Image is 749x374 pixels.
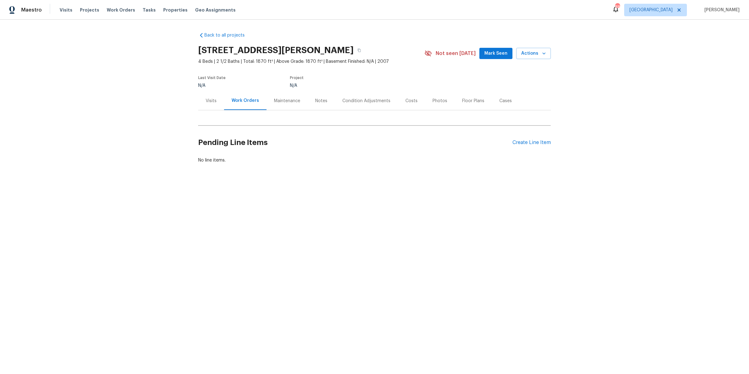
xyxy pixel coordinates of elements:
[479,48,512,59] button: Mark Seen
[315,98,327,104] div: Notes
[512,140,551,146] div: Create Line Item
[163,7,188,13] span: Properties
[274,98,300,104] div: Maintenance
[198,157,551,163] div: No line items.
[198,58,424,65] span: 4 Beds | 2 1/2 Baths | Total: 1870 ft² | Above Grade: 1870 ft² | Basement Finished: N/A | 2007
[629,7,673,13] span: [GEOGRAPHIC_DATA]
[433,98,447,104] div: Photos
[615,4,619,10] div: 88
[290,76,304,80] span: Project
[60,7,72,13] span: Visits
[21,7,42,13] span: Maestro
[516,48,551,59] button: Actions
[143,8,156,12] span: Tasks
[405,98,418,104] div: Costs
[436,50,476,57] span: Not seen [DATE]
[198,47,354,53] h2: [STREET_ADDRESS][PERSON_NAME]
[198,83,226,88] div: N/A
[195,7,236,13] span: Geo Assignments
[107,7,135,13] span: Work Orders
[198,76,226,80] span: Last Visit Date
[206,98,217,104] div: Visits
[198,128,512,157] h2: Pending Line Items
[484,50,507,57] span: Mark Seen
[702,7,740,13] span: [PERSON_NAME]
[80,7,99,13] span: Projects
[462,98,484,104] div: Floor Plans
[232,97,259,104] div: Work Orders
[521,50,546,57] span: Actions
[499,98,512,104] div: Cases
[290,83,410,88] div: N/A
[198,32,258,38] a: Back to all projects
[354,45,365,56] button: Copy Address
[342,98,390,104] div: Condition Adjustments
